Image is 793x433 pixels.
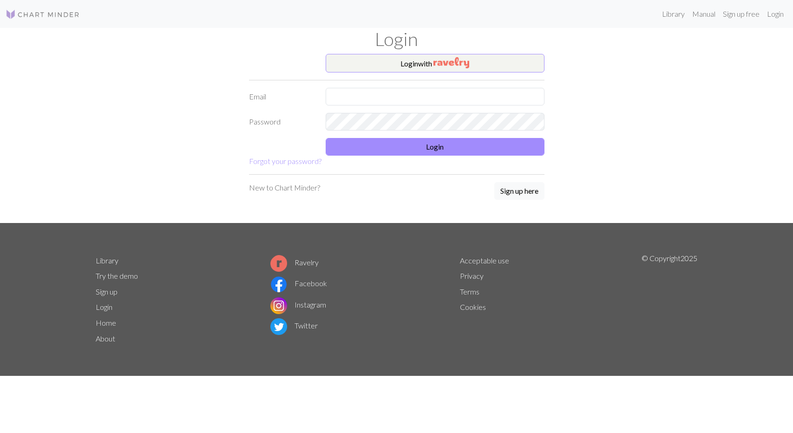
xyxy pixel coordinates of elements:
img: Ravelry logo [270,255,287,272]
button: Login [326,138,544,156]
img: Facebook logo [270,276,287,293]
img: Twitter logo [270,318,287,335]
a: Home [96,318,116,327]
a: Manual [688,5,719,23]
a: Ravelry [270,258,319,267]
a: Acceptable use [460,256,509,265]
img: Instagram logo [270,297,287,314]
a: Instagram [270,300,326,309]
a: Forgot your password? [249,157,321,165]
a: Sign up [96,287,118,296]
p: New to Chart Minder? [249,182,320,193]
a: Terms [460,287,479,296]
a: Try the demo [96,271,138,280]
a: Login [763,5,787,23]
a: About [96,334,115,343]
a: Twitter [270,321,318,330]
a: Cookies [460,302,486,311]
label: Password [243,113,320,131]
button: Sign up here [494,182,544,200]
p: © Copyright 2025 [642,253,697,347]
a: Facebook [270,279,327,288]
a: Sign up free [719,5,763,23]
img: Ravelry [433,57,469,68]
a: Login [96,302,112,311]
h1: Login [90,28,703,50]
a: Library [96,256,118,265]
button: Loginwith [326,54,544,72]
a: Library [658,5,688,23]
a: Sign up here [494,182,544,201]
a: Privacy [460,271,484,280]
img: Logo [6,9,80,20]
label: Email [243,88,320,105]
